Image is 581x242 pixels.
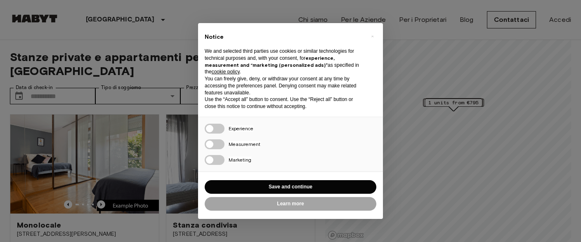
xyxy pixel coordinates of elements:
button: Save and continue [205,180,376,194]
span: Experience [229,125,253,132]
h2: Notice [205,33,363,41]
a: cookie policy [212,69,240,75]
p: We and selected third parties use cookies or similar technologies for technical purposes and, wit... [205,48,363,75]
span: × [371,31,374,41]
span: Measurement [229,141,260,147]
p: You can freely give, deny, or withdraw your consent at any time by accessing the preferences pane... [205,75,363,96]
p: Use the “Accept all” button to consent. Use the “Reject all” button or close this notice to conti... [205,96,363,110]
button: Learn more [205,197,376,211]
strong: experience, measurement and “marketing (personalized ads)” [205,55,335,68]
span: Marketing [229,157,251,163]
button: Close this notice [366,30,379,43]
